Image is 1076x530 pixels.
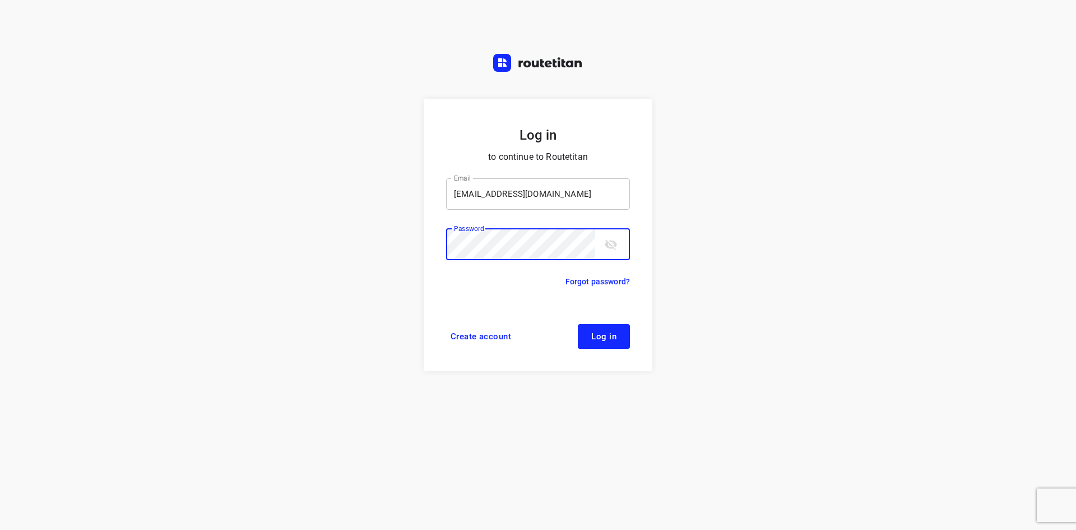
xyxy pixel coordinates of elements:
[578,324,630,349] button: Log in
[600,233,622,256] button: toggle password visibility
[451,332,511,341] span: Create account
[493,54,583,72] img: Routetitan
[446,126,630,145] h5: Log in
[565,275,630,288] a: Forgot password?
[446,149,630,165] p: to continue to Routetitan
[493,54,583,75] a: Routetitan
[591,332,616,341] span: Log in
[446,324,516,349] a: Create account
